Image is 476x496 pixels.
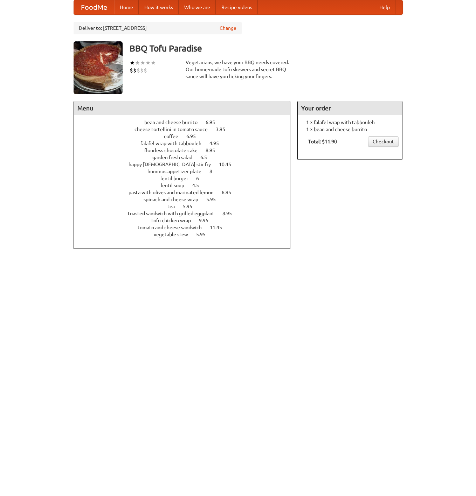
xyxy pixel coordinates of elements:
[144,197,205,202] span: spinach and cheese wrap
[133,67,137,74] li: $
[164,134,209,139] a: coffee 6.95
[137,67,140,74] li: $
[161,183,212,188] a: lentil soup 4.5
[222,211,239,216] span: 8.95
[129,162,244,167] a: happy [DEMOGRAPHIC_DATA] stir fry 10.45
[186,59,291,80] div: Vegetarians, we have your BBQ needs covered. Our home-made tofu skewers and secret BBQ sauce will...
[298,101,402,115] h4: Your order
[220,25,236,32] a: Change
[130,59,135,67] li: ★
[147,169,225,174] a: hummus appetizer plate 8
[74,101,290,115] h4: Menu
[196,232,213,237] span: 5.95
[144,197,229,202] a: spinach and cheese wrap 5.95
[134,127,238,132] a: cheese tortellini in tomato sauce 3.95
[151,59,156,67] li: ★
[216,127,232,132] span: 3.95
[144,67,147,74] li: $
[368,136,399,147] a: Checkout
[154,232,219,237] a: vegetable stew 5.95
[144,148,228,153] a: flourless chocolate cake 8.95
[210,225,229,230] span: 11.45
[206,148,222,153] span: 8.95
[140,141,208,146] span: falafel wrap with tabbouleh
[374,0,395,14] a: Help
[152,155,220,160] a: garden fresh salad 6.5
[151,218,198,223] span: tofu chicken wrap
[200,155,214,160] span: 6.5
[134,127,215,132] span: cheese tortellini in tomato sauce
[301,119,399,126] li: 1 × falafel wrap with tabbouleh
[308,139,337,144] b: Total: $11.90
[114,0,139,14] a: Home
[145,59,151,67] li: ★
[74,22,242,34] div: Deliver to: [STREET_ADDRESS]
[144,120,228,125] a: bean and cheese burrito 6.95
[138,225,209,230] span: tomato and cheese sandwich
[144,148,205,153] span: flourless chocolate cake
[192,183,206,188] span: 4.5
[130,67,133,74] li: $
[183,204,199,209] span: 5.95
[154,232,195,237] span: vegetable stew
[301,126,399,133] li: 1 × bean and cheese burrito
[186,134,203,139] span: 6.95
[129,190,244,195] a: pasta with olives and marinated lemon 6.95
[139,0,179,14] a: How it works
[160,176,212,181] a: lentil burger 6
[138,225,235,230] a: tomato and cheese sandwich 11.45
[222,190,238,195] span: 6.95
[167,204,205,209] a: tea 5.95
[140,141,232,146] a: falafel wrap with tabbouleh 4.95
[140,59,145,67] li: ★
[219,162,238,167] span: 10.45
[179,0,216,14] a: Who we are
[199,218,215,223] span: 9.95
[147,169,208,174] span: hummus appetizer plate
[135,59,140,67] li: ★
[74,41,123,94] img: angular.jpg
[216,0,258,14] a: Recipe videos
[140,67,144,74] li: $
[206,120,222,125] span: 6.95
[128,211,221,216] span: toasted sandwich with grilled eggplant
[161,183,191,188] span: lentil soup
[152,155,199,160] span: garden fresh salad
[206,197,223,202] span: 5.95
[129,190,221,195] span: pasta with olives and marinated lemon
[164,134,185,139] span: coffee
[167,204,182,209] span: tea
[128,211,245,216] a: toasted sandwich with grilled eggplant 8.95
[151,218,221,223] a: tofu chicken wrap 9.95
[74,0,114,14] a: FoodMe
[160,176,195,181] span: lentil burger
[129,162,218,167] span: happy [DEMOGRAPHIC_DATA] stir fry
[209,169,219,174] span: 8
[144,120,205,125] span: bean and cheese burrito
[209,141,226,146] span: 4.95
[130,41,403,55] h3: BBQ Tofu Paradise
[196,176,206,181] span: 6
